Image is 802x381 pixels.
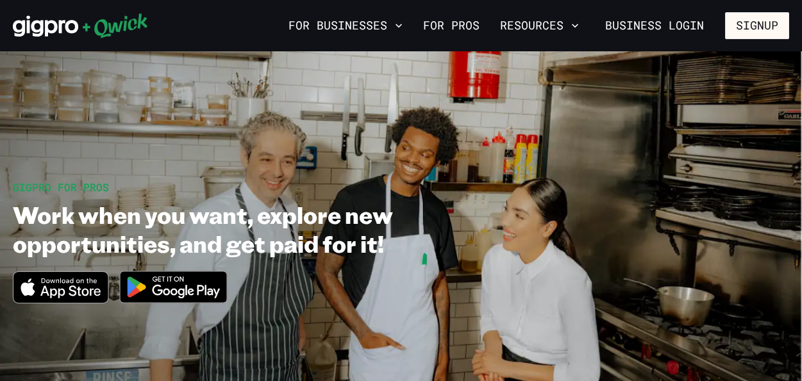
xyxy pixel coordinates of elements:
[495,15,584,37] button: Resources
[112,263,236,311] img: Get it on Google Play
[418,15,485,37] a: For Pros
[13,200,479,258] h1: Work when you want, explore new opportunities, and get paid for it!
[594,12,715,39] a: Business Login
[13,180,109,194] span: GIGPRO FOR PROS
[283,15,408,37] button: For Businesses
[725,12,789,39] button: Signup
[13,292,109,306] a: Download on the App Store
